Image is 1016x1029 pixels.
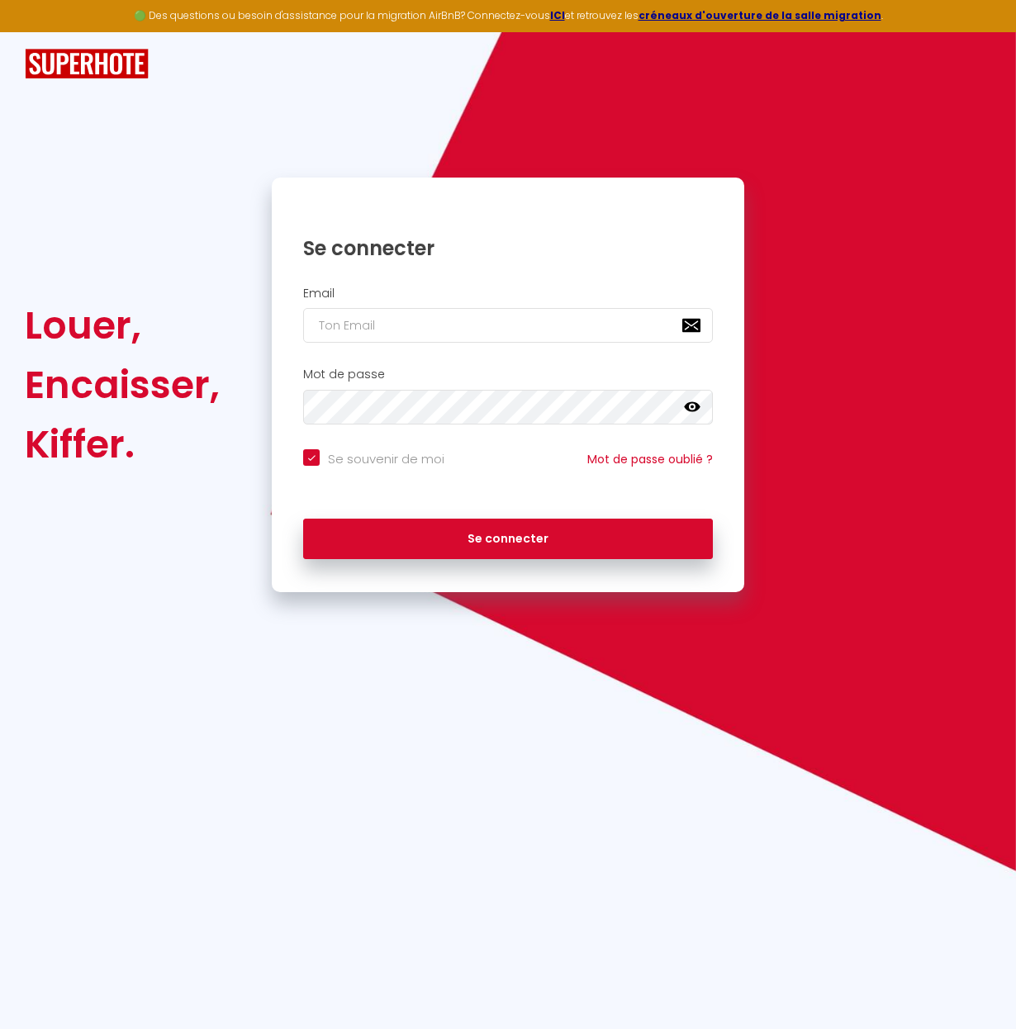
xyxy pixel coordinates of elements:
h2: Email [303,287,713,301]
div: Encaisser, [25,355,220,415]
div: Kiffer. [25,415,220,474]
input: Ton Email [303,308,713,343]
h2: Mot de passe [303,367,713,382]
a: Mot de passe oublié ? [587,451,713,467]
div: Louer, [25,296,220,355]
button: Se connecter [303,519,713,560]
h1: Se connecter [303,235,713,261]
a: ICI [550,8,565,22]
a: créneaux d'ouverture de la salle migration [639,8,881,22]
img: SuperHote logo [25,49,149,79]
